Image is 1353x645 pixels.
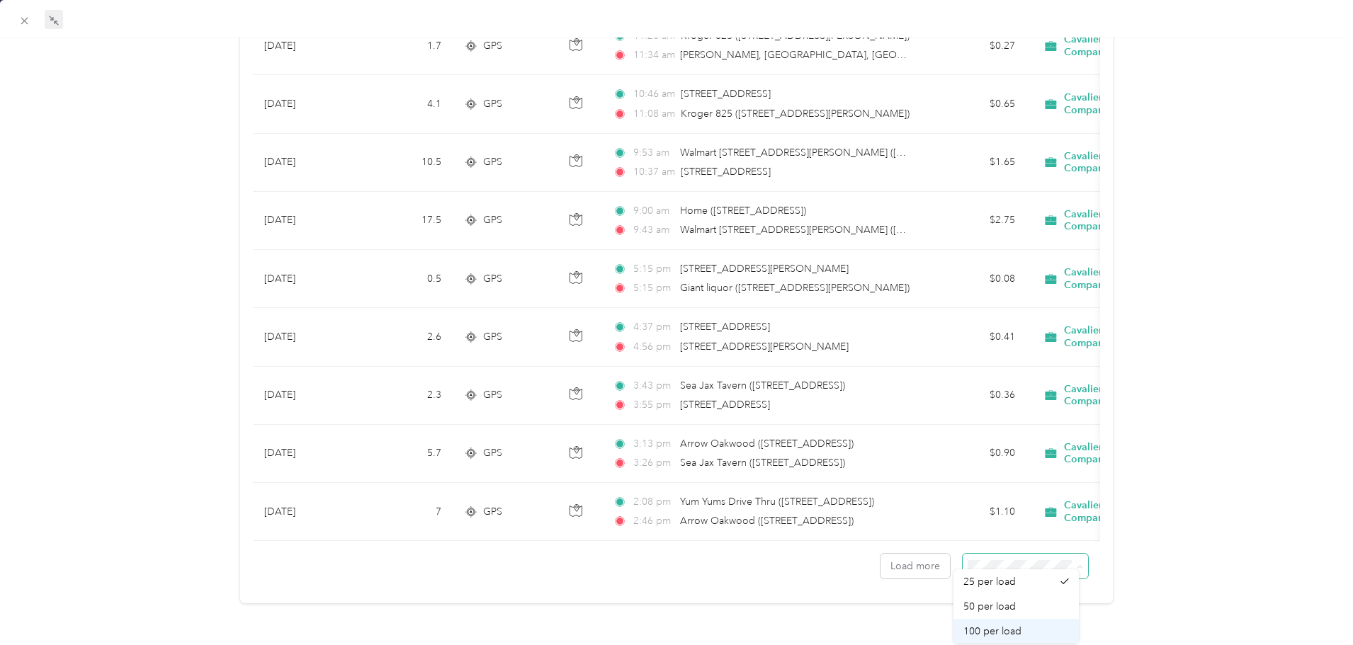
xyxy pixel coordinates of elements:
[633,378,674,394] span: 3:43 pm
[633,145,674,161] span: 9:53 am
[483,329,502,345] span: GPS
[927,250,1026,308] td: $0.08
[680,515,854,527] span: Arrow Oakwood ([STREET_ADDRESS])
[680,282,910,294] span: Giant liquor ([STREET_ADDRESS][PERSON_NAME])
[253,425,359,483] td: [DATE]
[680,438,854,450] span: Arrow Oakwood ([STREET_ADDRESS])
[927,75,1026,133] td: $0.65
[633,261,674,277] span: 5:15 pm
[483,154,502,170] span: GPS
[633,436,674,452] span: 3:13 pm
[633,397,674,413] span: 3:55 pm
[359,483,453,541] td: 7
[483,445,502,461] span: GPS
[253,192,359,250] td: [DATE]
[253,483,359,541] td: [DATE]
[633,455,674,471] span: 3:26 pm
[680,457,845,469] span: Sea Jax Tavern ([STREET_ADDRESS])
[253,75,359,133] td: [DATE]
[927,192,1026,250] td: $2.75
[1064,208,1194,233] span: Cavalier Distributing Company
[927,425,1026,483] td: $0.90
[1064,266,1194,291] span: Cavalier Distributing Company
[681,88,771,100] span: [STREET_ADDRESS]
[1064,150,1194,175] span: Cavalier Distributing Company
[483,38,502,54] span: GPS
[483,504,502,520] span: GPS
[633,339,674,355] span: 4:56 pm
[680,399,770,411] span: [STREET_ADDRESS]
[483,387,502,403] span: GPS
[359,308,453,366] td: 2.6
[633,86,675,102] span: 10:46 am
[483,271,502,287] span: GPS
[633,513,674,529] span: 2:46 pm
[253,308,359,366] td: [DATE]
[359,75,453,133] td: 4.1
[359,367,453,425] td: 2.3
[680,379,845,392] span: Sea Jax Tavern ([STREET_ADDRESS])
[680,205,806,217] span: Home ([STREET_ADDRESS])
[253,17,359,75] td: [DATE]
[927,483,1026,541] td: $1.10
[681,166,771,178] span: [STREET_ADDRESS]
[253,250,359,308] td: [DATE]
[633,280,674,296] span: 5:15 pm
[680,147,1065,159] span: Walmart [STREET_ADDRESS][PERSON_NAME] ([STREET_ADDRESS][PERSON_NAME])
[633,319,674,335] span: 4:37 pm
[1274,566,1353,645] iframe: Everlance-gr Chat Button Frame
[680,224,1065,236] span: Walmart [STREET_ADDRESS][PERSON_NAME] ([STREET_ADDRESS][PERSON_NAME])
[359,250,453,308] td: 0.5
[680,341,849,353] span: [STREET_ADDRESS][PERSON_NAME]
[927,367,1026,425] td: $0.36
[253,134,359,192] td: [DATE]
[1064,33,1194,58] span: Cavalier Distributing Company
[1064,383,1194,408] span: Cavalier Distributing Company
[681,108,910,120] span: Kroger 825 ([STREET_ADDRESS][PERSON_NAME])
[1064,91,1194,116] span: Cavalier Distributing Company
[633,164,675,180] span: 10:37 am
[359,17,453,75] td: 1.7
[680,496,874,508] span: Yum Yums Drive Thru ([STREET_ADDRESS])
[680,263,849,275] span: [STREET_ADDRESS][PERSON_NAME]
[881,554,950,578] button: Load more
[359,425,453,483] td: 5.7
[927,17,1026,75] td: $0.27
[633,47,674,63] span: 11:34 am
[483,96,502,112] span: GPS
[633,222,674,238] span: 9:43 am
[963,625,1021,637] span: 100 per load
[633,106,675,122] span: 11:08 am
[963,600,1016,612] span: 50 per load
[1064,499,1194,524] span: Cavalier Distributing Company
[963,576,1016,588] span: 25 per load
[483,212,502,228] span: GPS
[927,308,1026,366] td: $0.41
[359,134,453,192] td: 10.5
[1064,324,1194,349] span: Cavalier Distributing Company
[680,321,770,333] span: [STREET_ADDRESS]
[1064,441,1194,466] span: Cavalier Distributing Company
[633,203,674,219] span: 9:00 am
[253,367,359,425] td: [DATE]
[927,134,1026,192] td: $1.65
[359,192,453,250] td: 17.5
[633,494,674,510] span: 2:08 pm
[680,49,974,61] span: [PERSON_NAME], [GEOGRAPHIC_DATA], [GEOGRAPHIC_DATA]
